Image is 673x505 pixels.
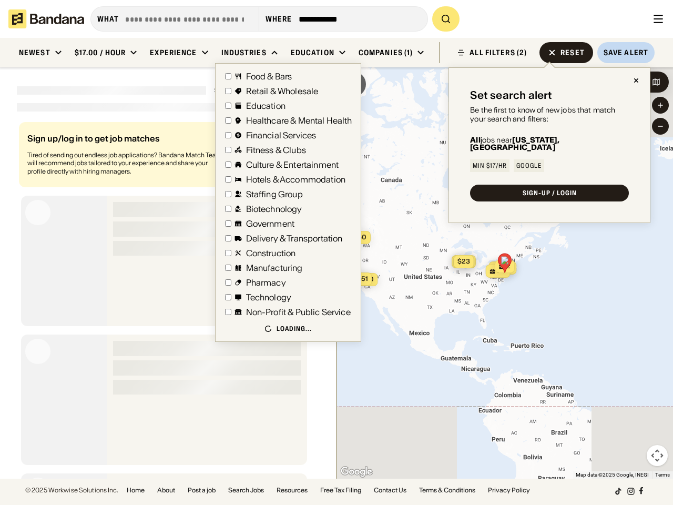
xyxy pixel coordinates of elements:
[470,89,552,102] div: Set search alert
[246,219,295,228] div: Government
[470,135,480,145] b: All
[655,472,670,478] a: Terms (opens in new tab)
[488,487,530,493] a: Privacy Policy
[97,14,119,24] div: what
[246,264,303,272] div: Manufacturing
[320,487,361,493] a: Free Tax Filing
[27,134,224,151] div: Sign up/log in to get job matches
[25,487,118,493] div: © 2025 Workwise Solutions Inc.
[246,146,306,154] div: Fitness & Clubs
[576,472,649,478] span: Map data ©2025 Google, INEGI
[246,234,343,243] div: Delivery & Transportation
[8,9,84,28] img: Bandana logotype
[150,48,197,57] div: Experience
[457,257,470,265] span: $23
[221,48,267,57] div: Industries
[473,163,507,169] div: Min $17/hr
[17,118,320,479] div: grid
[470,49,527,56] div: ALL FILTERS (2)
[647,445,668,466] button: Map camera controls
[228,487,264,493] a: Search Jobs
[246,160,339,169] div: Culture & Entertainment
[246,190,303,198] div: Staffing Group
[419,487,475,493] a: Terms & Conditions
[19,48,50,57] div: Newest
[470,106,629,124] div: Be the first to know of new jobs that match your search and filters:
[291,48,334,57] div: Education
[246,131,317,139] div: Financial Services
[523,190,576,196] div: SIGN-UP / LOGIN
[560,49,585,56] div: Reset
[27,151,224,176] div: Tired of sending out endless job applications? Bandana Match Team will recommend jobs tailored to...
[277,487,308,493] a: Resources
[246,87,319,95] div: Retail & Wholesale
[188,487,216,493] a: Post a job
[374,487,406,493] a: Contact Us
[277,325,312,333] div: Loading...
[246,278,286,287] div: Pharmacy
[246,205,302,213] div: Biotechnology
[339,465,374,479] img: Google
[246,175,346,184] div: Hotels & Accommodation
[75,48,126,57] div: $17.00 / hour
[604,48,648,57] div: Save Alert
[339,465,374,479] a: Open this area in Google Maps (opens a new window)
[246,102,285,110] div: Education
[470,136,629,151] div: jobs near
[246,293,292,301] div: Technology
[516,163,542,169] div: Google
[470,135,559,152] b: [US_STATE], [GEOGRAPHIC_DATA]
[359,48,413,57] div: Companies (1)
[246,72,292,80] div: Food & Bars
[246,249,296,257] div: Construction
[127,487,145,493] a: Home
[266,14,292,24] div: Where
[361,275,368,284] span: 51
[246,308,351,316] div: Non-Profit & Public Service
[246,116,352,125] div: Healthcare & Mental Health
[157,487,175,493] a: About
